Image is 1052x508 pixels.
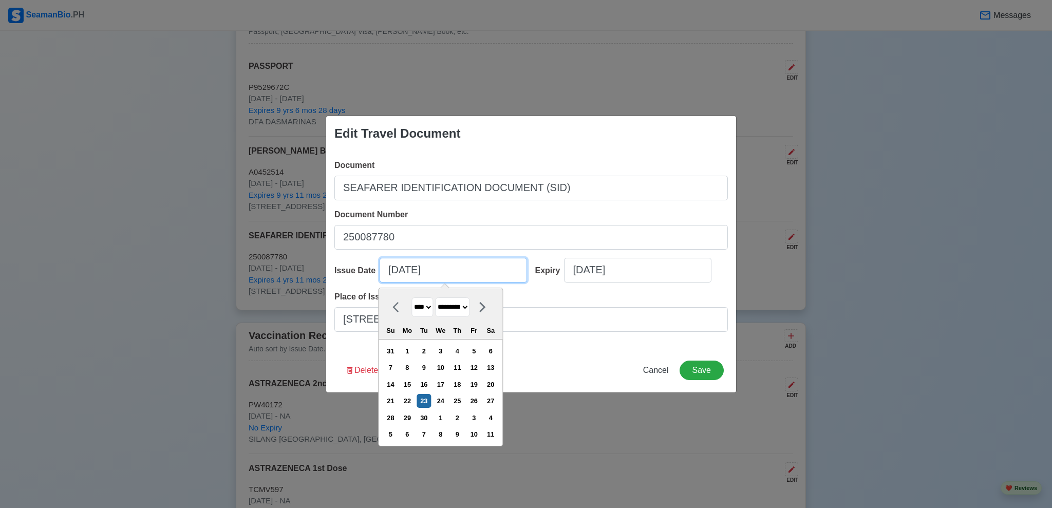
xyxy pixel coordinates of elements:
[467,324,481,337] div: Fr
[334,265,380,277] div: Issue Date
[417,411,431,425] div: Choose Tuesday, September 30th, 2025
[400,344,414,358] div: Choose Monday, September 1st, 2025
[467,427,481,441] div: Choose Friday, October 10th, 2025
[417,394,431,408] div: Choose Tuesday, September 23rd, 2025
[384,394,398,408] div: Choose Sunday, September 21st, 2025
[450,411,464,425] div: Choose Thursday, October 2nd, 2025
[334,225,728,250] input: Ex: P12345678B
[467,394,481,408] div: Choose Friday, September 26th, 2025
[434,324,447,337] div: We
[400,378,414,391] div: Choose Monday, September 15th, 2025
[384,378,398,391] div: Choose Sunday, September 14th, 2025
[450,344,464,358] div: Choose Thursday, September 4th, 2025
[450,324,464,337] div: Th
[434,427,447,441] div: Choose Wednesday, October 8th, 2025
[484,361,498,374] div: Choose Saturday, September 13th, 2025
[417,378,431,391] div: Choose Tuesday, September 16th, 2025
[334,307,728,332] input: Ex: Cebu City
[467,344,481,358] div: Choose Friday, September 5th, 2025
[384,344,398,358] div: Choose Sunday, August 31st, 2025
[484,344,498,358] div: Choose Saturday, September 6th, 2025
[450,361,464,374] div: Choose Thursday, September 11th, 2025
[434,378,447,391] div: Choose Wednesday, September 17th, 2025
[417,427,431,441] div: Choose Tuesday, October 7th, 2025
[384,324,398,337] div: Su
[384,411,398,425] div: Choose Sunday, September 28th, 2025
[417,324,431,337] div: Tu
[384,427,398,441] div: Choose Sunday, October 5th, 2025
[417,344,431,358] div: Choose Tuesday, September 2nd, 2025
[467,411,481,425] div: Choose Friday, October 3rd, 2025
[434,394,447,408] div: Choose Wednesday, September 24th, 2025
[467,361,481,374] div: Choose Friday, September 12th, 2025
[484,411,498,425] div: Choose Saturday, October 4th, 2025
[643,366,669,374] span: Cancel
[334,161,374,170] span: Document
[417,361,431,374] div: Choose Tuesday, September 9th, 2025
[334,292,389,301] span: Place of Issue
[400,361,414,374] div: Choose Monday, September 8th, 2025
[334,210,408,219] span: Document Number
[484,324,498,337] div: Sa
[535,265,565,277] div: Expiry
[382,343,499,443] div: month 2025-09
[400,324,414,337] div: Mo
[384,361,398,374] div: Choose Sunday, September 7th, 2025
[400,427,414,441] div: Choose Monday, October 6th, 2025
[450,378,464,391] div: Choose Thursday, September 18th, 2025
[450,427,464,441] div: Choose Thursday, October 9th, 2025
[450,394,464,408] div: Choose Thursday, September 25th, 2025
[484,378,498,391] div: Choose Saturday, September 20th, 2025
[400,411,414,425] div: Choose Monday, September 29th, 2025
[680,361,724,380] button: Save
[334,176,728,200] input: Ex: Passport
[484,394,498,408] div: Choose Saturday, September 27th, 2025
[434,344,447,358] div: Choose Wednesday, September 3rd, 2025
[400,394,414,408] div: Choose Monday, September 22nd, 2025
[636,361,675,380] button: Cancel
[334,124,460,143] div: Edit Travel Document
[434,361,447,374] div: Choose Wednesday, September 10th, 2025
[484,427,498,441] div: Choose Saturday, October 11th, 2025
[339,361,385,380] button: Delete
[467,378,481,391] div: Choose Friday, September 19th, 2025
[434,411,447,425] div: Choose Wednesday, October 1st, 2025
